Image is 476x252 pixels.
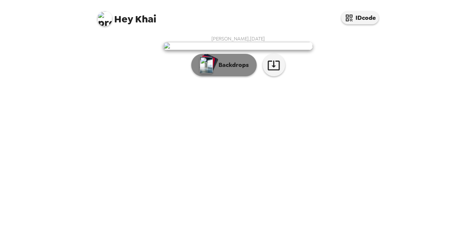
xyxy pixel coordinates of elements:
[211,36,265,42] span: [PERSON_NAME] , [DATE]
[114,12,133,26] span: Hey
[191,54,257,76] button: Backdrops
[97,7,156,24] span: Khai
[341,11,379,24] button: IDcode
[97,11,112,26] img: profile pic
[163,42,313,50] img: user
[215,61,249,70] p: Backdrops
